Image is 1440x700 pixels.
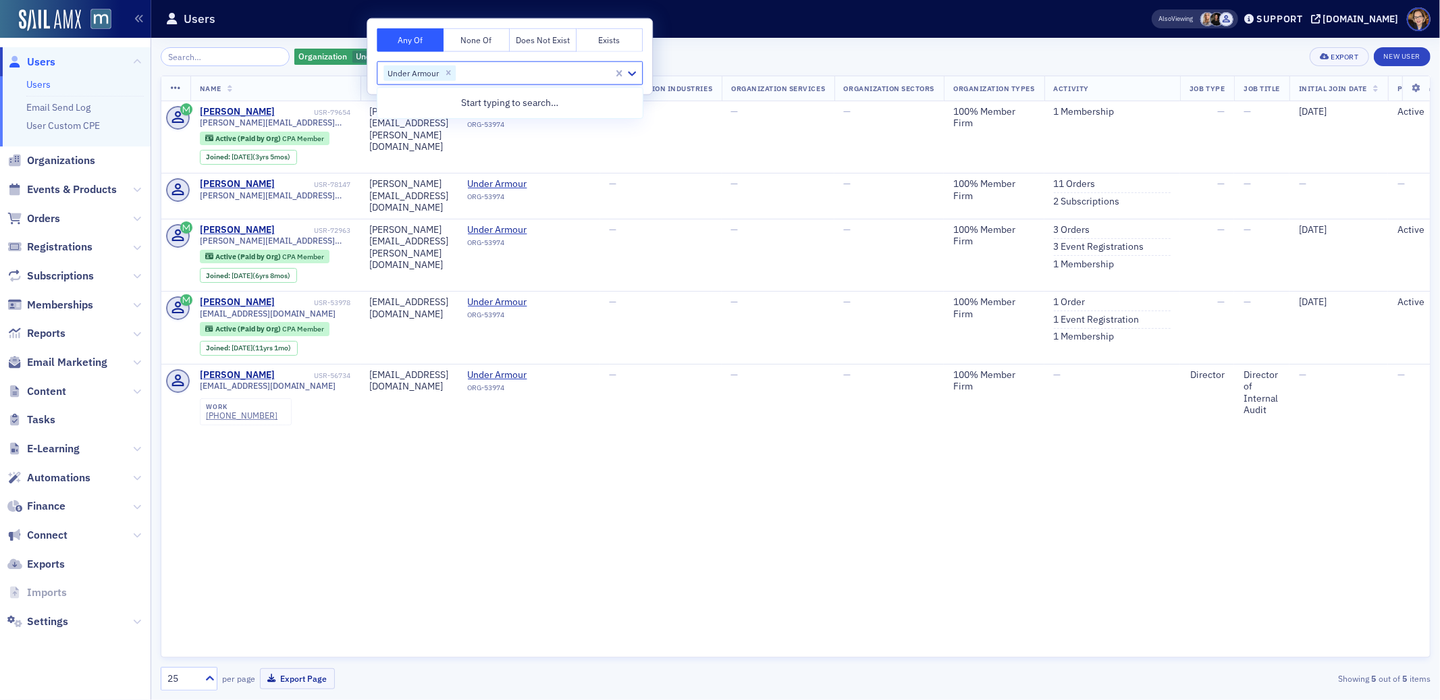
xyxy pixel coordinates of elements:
span: Users [27,55,55,70]
div: work [206,403,277,411]
span: — [610,296,617,308]
a: View Homepage [81,9,111,32]
div: 100% Member Firm [953,224,1034,248]
div: (11yrs 1mo) [232,344,291,352]
div: [PERSON_NAME] [200,224,275,236]
span: Settings [27,614,68,629]
a: [PERSON_NAME] [200,296,275,308]
div: Director of Internal Audit [1244,369,1280,416]
div: Active (Paid by Org): Active (Paid by Org): CPA Member [200,250,330,263]
div: ORG-53974 [468,311,591,324]
a: Orders [7,211,60,226]
span: [PERSON_NAME][EMAIL_ADDRESS][PERSON_NAME][DOMAIN_NAME] [200,236,351,246]
a: [PERSON_NAME] [200,106,275,118]
a: 3 Event Registrations [1054,241,1144,253]
a: Settings [7,614,68,629]
span: Joined : [206,153,232,161]
a: Email Marketing [7,355,107,370]
span: Job Title [1244,84,1280,93]
div: 25 [167,672,197,686]
a: 1 Order [1054,296,1086,308]
img: SailAMX [90,9,111,30]
strong: 5 [1369,672,1379,684]
span: [DATE] [1299,223,1327,236]
span: Joined : [206,344,232,352]
span: — [731,223,739,236]
span: Reports [27,326,65,341]
span: — [844,223,851,236]
a: [PHONE_NUMBER] [206,410,277,421]
a: [PERSON_NAME] [200,178,275,190]
div: [PERSON_NAME][EMAIL_ADDRESS][PERSON_NAME][DOMAIN_NAME] [370,106,449,153]
span: Organizations [27,153,95,168]
span: [DATE] [232,271,252,280]
div: 100% Member Firm [953,296,1034,320]
a: 11 Orders [1054,178,1096,190]
div: Under Armour [383,65,441,81]
span: Name [200,84,221,93]
a: User Custom CPE [26,119,100,132]
span: [DATE] [232,152,252,161]
span: Connect [27,528,68,543]
span: Emily Trott [1200,12,1215,26]
span: [EMAIL_ADDRESS][DOMAIN_NAME] [200,308,336,319]
a: Active (Paid by Org) CPA Member [205,325,323,333]
span: Under Armour [468,224,591,236]
div: Remove Under Armour [441,65,456,81]
span: — [1054,369,1061,381]
a: New User [1374,47,1431,66]
a: Events & Products [7,182,117,197]
span: Automations [27,470,90,485]
span: Organization Industries [610,84,712,93]
div: [EMAIL_ADDRESS][DOMAIN_NAME] [370,369,449,393]
span: — [844,296,851,308]
a: E-Learning [7,441,80,456]
span: [DATE] [1299,105,1327,117]
span: — [1397,369,1405,381]
a: 1 Membership [1054,331,1115,343]
a: 1 Membership [1054,259,1115,271]
div: Joined: 2022-03-16 00:00:00 [200,150,297,165]
div: USR-53978 [277,298,351,307]
span: Content [27,384,66,399]
button: [DOMAIN_NAME] [1311,14,1404,24]
button: Does Not Exist [510,28,577,52]
span: — [731,178,739,190]
div: (6yrs 8mos) [232,271,290,280]
span: Active (Paid by Org) [215,134,282,143]
span: [PERSON_NAME][EMAIL_ADDRESS][PERSON_NAME][DOMAIN_NAME] [200,117,351,128]
span: Organization [299,51,348,61]
a: Active (Paid by Org) CPA Member [205,134,323,142]
span: — [1244,105,1251,117]
span: — [610,369,617,381]
span: Subscriptions [27,269,94,284]
span: — [1217,223,1225,236]
span: Active (Paid by Org) [215,252,282,261]
button: None Of [444,28,510,52]
img: SailAMX [19,9,81,31]
a: Under Armour [468,369,591,381]
span: Job Type [1190,84,1225,93]
div: Active (Paid by Org): Active (Paid by Org): CPA Member [200,322,330,335]
div: Director [1190,369,1225,381]
span: — [731,296,739,308]
span: Imports [27,585,67,600]
span: — [1299,369,1306,381]
span: Under Armour [468,178,591,190]
span: — [1244,178,1251,190]
span: Organization Sectors [844,84,935,93]
button: Exists [577,28,643,52]
span: CPA Member [282,252,324,261]
strong: 5 [1400,672,1410,684]
a: Subscriptions [7,269,94,284]
div: USR-56734 [277,371,351,380]
span: — [610,223,617,236]
span: Lauren McDonough [1210,12,1224,26]
a: Connect [7,528,68,543]
div: USR-78147 [277,180,351,189]
a: Active (Paid by Org) CPA Member [205,252,323,261]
